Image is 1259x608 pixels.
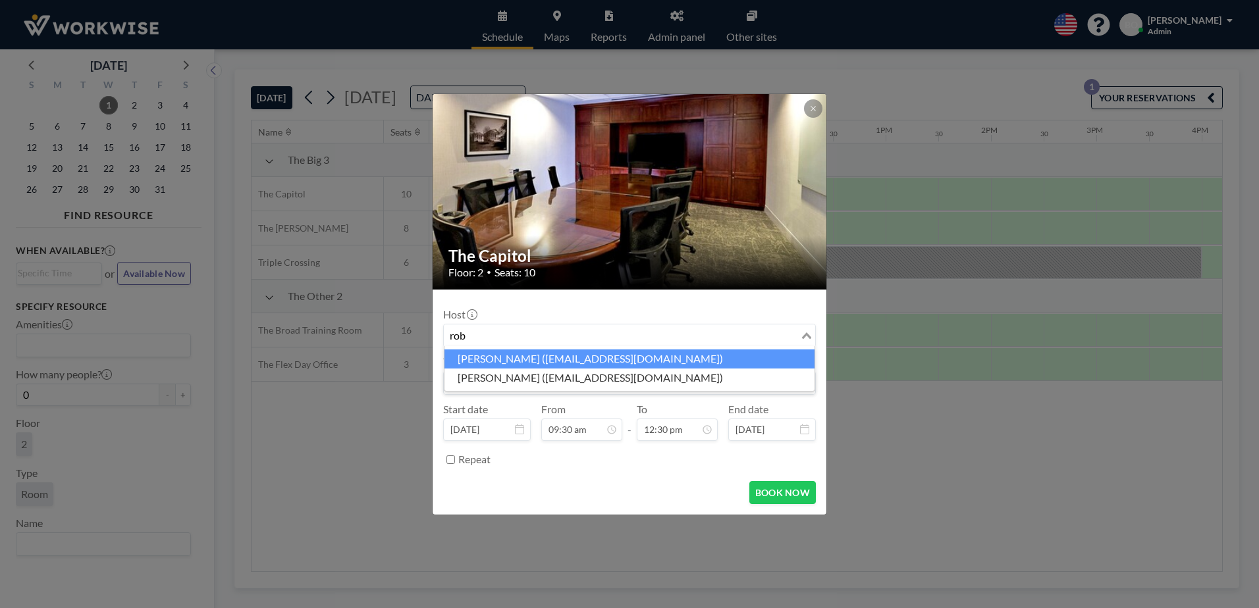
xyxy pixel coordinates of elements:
[445,327,799,344] input: Search for option
[458,453,491,466] label: Repeat
[444,324,815,347] div: Search for option
[443,403,488,416] label: Start date
[728,403,768,416] label: End date
[433,43,828,340] img: 537.jpg
[541,403,566,416] label: From
[495,266,535,279] span: Seats: 10
[487,267,491,277] span: •
[448,266,483,279] span: Floor: 2
[749,481,816,504] button: BOOK NOW
[443,308,476,321] label: Host
[448,246,812,266] h2: The Capitol
[628,407,631,436] span: -
[444,368,815,388] li: [PERSON_NAME] ([EMAIL_ADDRESS][DOMAIN_NAME])
[637,403,647,416] label: To
[444,349,815,368] li: [PERSON_NAME] ([EMAIL_ADDRESS][DOMAIN_NAME])
[443,355,474,368] label: Title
